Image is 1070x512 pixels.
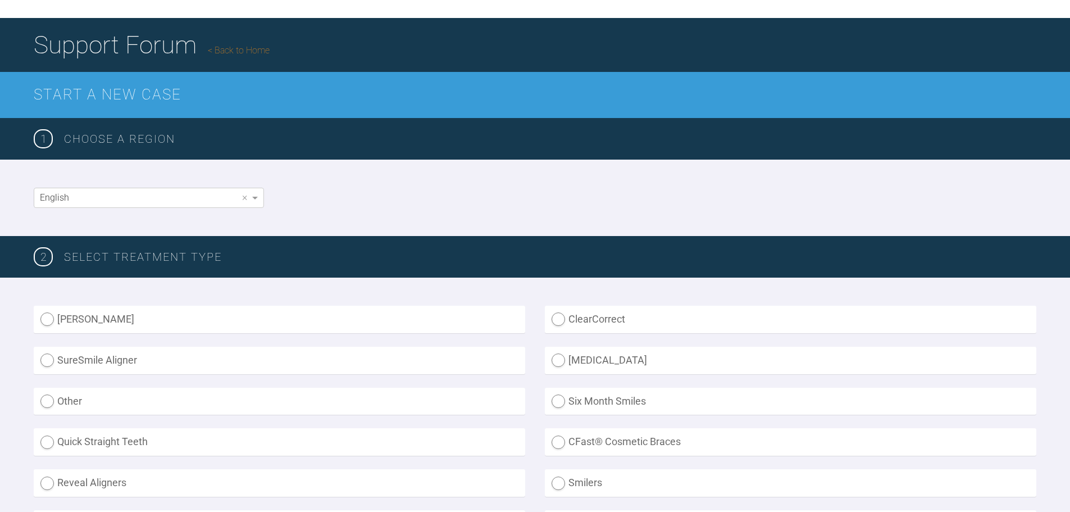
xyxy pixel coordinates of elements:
[34,129,53,148] span: 1
[208,45,270,56] a: Back to Home
[34,428,525,456] label: Quick Straight Teeth
[545,428,1036,456] label: CFast® Cosmetic Braces
[34,388,525,415] label: Other
[545,388,1036,415] label: Six Month Smiles
[64,248,1036,266] h3: SELECT TREATMENT TYPE
[34,83,1036,107] h2: Start a New Case
[34,247,53,266] span: 2
[545,347,1036,374] label: [MEDICAL_DATA]
[240,188,249,207] span: Clear value
[34,25,270,65] h1: Support Forum
[545,469,1036,497] label: Smilers
[242,192,247,202] span: ×
[34,469,525,497] label: Reveal Aligners
[34,347,525,374] label: SureSmile Aligner
[34,306,525,333] label: [PERSON_NAME]
[40,192,69,203] span: English
[64,130,1036,148] h3: Choose a region
[545,306,1036,333] label: ClearCorrect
